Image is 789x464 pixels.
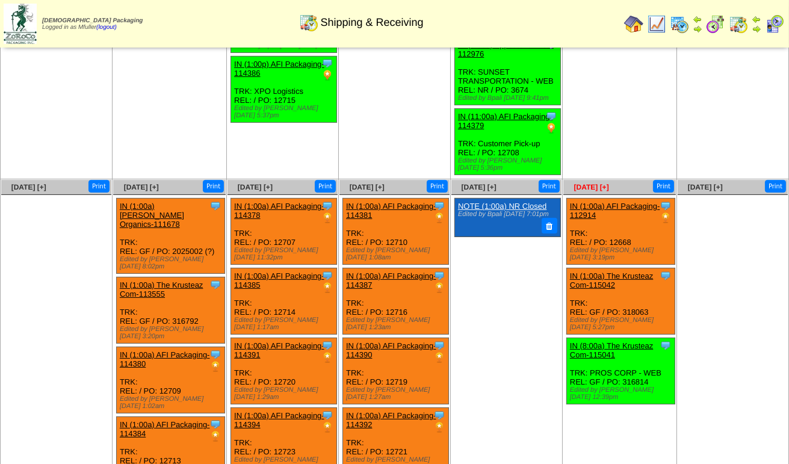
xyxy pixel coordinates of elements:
[570,247,675,261] div: Edited by [PERSON_NAME] [DATE] 3:19pm
[350,183,385,191] a: [DATE] [+]
[706,14,725,34] img: calendarblend.gif
[209,430,221,442] img: PO
[458,157,560,172] div: Edited by [PERSON_NAME] [DATE] 5:36pm
[752,24,761,34] img: arrowright.gif
[88,180,110,193] button: Print
[321,57,333,69] img: Tooltip
[545,122,557,134] img: PO
[120,280,203,299] a: IN (1:00a) The Krusteaz Com-113555
[570,386,675,401] div: Edited by [PERSON_NAME] [DATE] 12:39pm
[321,409,333,421] img: Tooltip
[321,351,333,363] img: PO
[427,180,448,193] button: Print
[433,270,445,282] img: Tooltip
[346,341,436,359] a: IN (1:00a) AFI Packaging-114390
[765,180,786,193] button: Print
[346,247,448,261] div: Edited by [PERSON_NAME] [DATE] 1:08am
[458,211,556,218] div: Edited by Bpali [DATE] 7:01pm
[321,212,333,224] img: PO
[346,386,448,401] div: Edited by [PERSON_NAME] [DATE] 1:27am
[96,24,117,31] a: (logout)
[234,105,336,119] div: Edited by [PERSON_NAME] [DATE] 5:37pm
[120,256,224,270] div: Edited by [PERSON_NAME] [DATE] 8:02pm
[343,268,449,335] div: TRK: REL: / PO: 12716
[234,317,336,331] div: Edited by [PERSON_NAME] [DATE] 1:17am
[321,270,333,282] img: Tooltip
[321,200,333,212] img: Tooltip
[343,199,449,265] div: TRK: REL: / PO: 12710
[433,351,445,363] img: PO
[647,14,666,34] img: line_graph.gif
[120,350,210,368] a: IN (1:00a) AFI Packaging-114380
[624,14,643,34] img: home.gif
[454,109,560,175] div: TRK: Customer Pick-up REL: / PO: 12708
[321,282,333,294] img: PO
[320,16,423,29] span: Shipping & Receiving
[458,202,546,211] a: NOTE (1:00a) NR Closed
[346,271,436,289] a: IN (1:00a) AFI Packaging-114387
[234,202,324,220] a: IN (1:00a) AFI Packaging-114378
[433,339,445,351] img: Tooltip
[209,200,221,212] img: Tooltip
[120,202,184,229] a: IN (1:00a) [PERSON_NAME] Organics-111678
[570,317,675,331] div: Edited by [PERSON_NAME] [DATE] 5:27pm
[231,338,337,404] div: TRK: REL: / PO: 12720
[234,247,336,261] div: Edited by [PERSON_NAME] [DATE] 11:32pm
[653,180,674,193] button: Print
[542,218,557,234] button: Delete Note
[116,277,224,344] div: TRK: REL: GF / PO: 316792
[234,411,324,429] a: IN (1:00a) AFI Packaging-114394
[545,110,557,122] img: Tooltip
[120,420,210,438] a: IN (1:00a) AFI Packaging-114384
[570,202,660,220] a: IN (1:00a) AFI Packaging-112914
[116,199,224,274] div: TRK: REL: GF / PO: 2025002 (?)
[574,183,609,191] a: [DATE] [+]
[660,212,672,224] img: PO
[231,56,337,122] div: TRK: XPO Logistics REL: / PO: 12715
[346,202,436,220] a: IN (1:00a) AFI Packaging-114381
[660,200,672,212] img: Tooltip
[462,183,497,191] a: [DATE] [+]
[299,13,318,32] img: calendarinout.gif
[433,421,445,433] img: PO
[42,17,143,24] span: [DEMOGRAPHIC_DATA] Packaging
[209,418,221,430] img: Tooltip
[120,326,224,340] div: Edited by [PERSON_NAME] [DATE] 3:20pm
[42,17,143,31] span: Logged in as Mfuller
[116,347,224,413] div: TRK: REL: / PO: 12709
[693,14,702,24] img: arrowleft.gif
[346,411,436,429] a: IN (1:00a) AFI Packaging-114392
[670,14,689,34] img: calendarprod.gif
[729,14,748,34] img: calendarinout.gif
[321,69,333,81] img: PO
[566,199,675,265] div: TRK: REL: / PO: 12668
[660,270,672,282] img: Tooltip
[231,199,337,265] div: TRK: REL: / PO: 12707
[458,112,552,130] a: IN (11:00a) AFI Packaging-114379
[566,268,675,335] div: TRK: REL: GF / PO: 318063
[570,341,654,359] a: IN (8:00a) The Krusteaz Com-115041
[346,317,448,331] div: Edited by [PERSON_NAME] [DATE] 1:23am
[11,183,46,191] a: [DATE] [+]
[124,183,159,191] a: [DATE] [+]
[433,212,445,224] img: PO
[209,348,221,360] img: Tooltip
[209,279,221,291] img: Tooltip
[539,180,560,193] button: Print
[433,200,445,212] img: Tooltip
[765,14,784,34] img: calendarcustomer.gif
[321,421,333,433] img: PO
[433,282,445,294] img: PO
[238,183,273,191] a: [DATE] [+]
[343,338,449,404] div: TRK: REL: / PO: 12719
[433,409,445,421] img: Tooltip
[566,338,675,404] div: TRK: PROS CORP - WEB REL: GF / PO: 316814
[209,360,221,373] img: PO
[234,341,324,359] a: IN (1:00a) AFI Packaging-114391
[234,60,324,78] a: IN (1:00p) AFI Packaging-114386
